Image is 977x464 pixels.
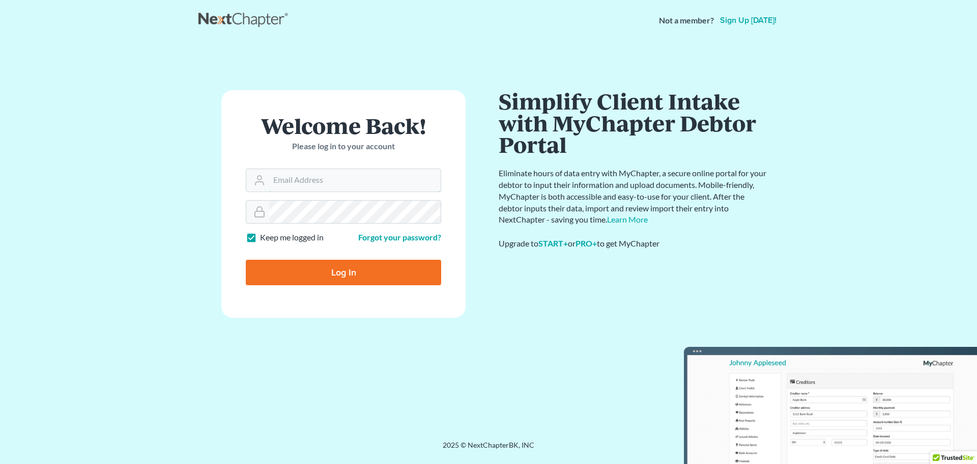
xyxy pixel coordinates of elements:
h1: Welcome Back! [246,115,441,137]
p: Please log in to your account [246,141,441,152]
a: START+ [538,238,568,248]
input: Log In [246,260,441,285]
a: PRO+ [576,238,597,248]
input: Email Address [269,169,441,192]
a: Learn More [607,214,648,224]
label: Keep me logged in [260,232,324,243]
a: Forgot your password? [358,232,441,242]
strong: Not a member? [659,15,714,26]
div: Upgrade to or to get MyChapter [499,238,768,250]
h1: Simplify Client Intake with MyChapter Debtor Portal [499,90,768,155]
a: Sign up [DATE]! [718,16,779,24]
div: 2025 © NextChapterBK, INC [198,440,779,458]
p: Eliminate hours of data entry with MyChapter, a secure online portal for your debtor to input the... [499,168,768,226]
